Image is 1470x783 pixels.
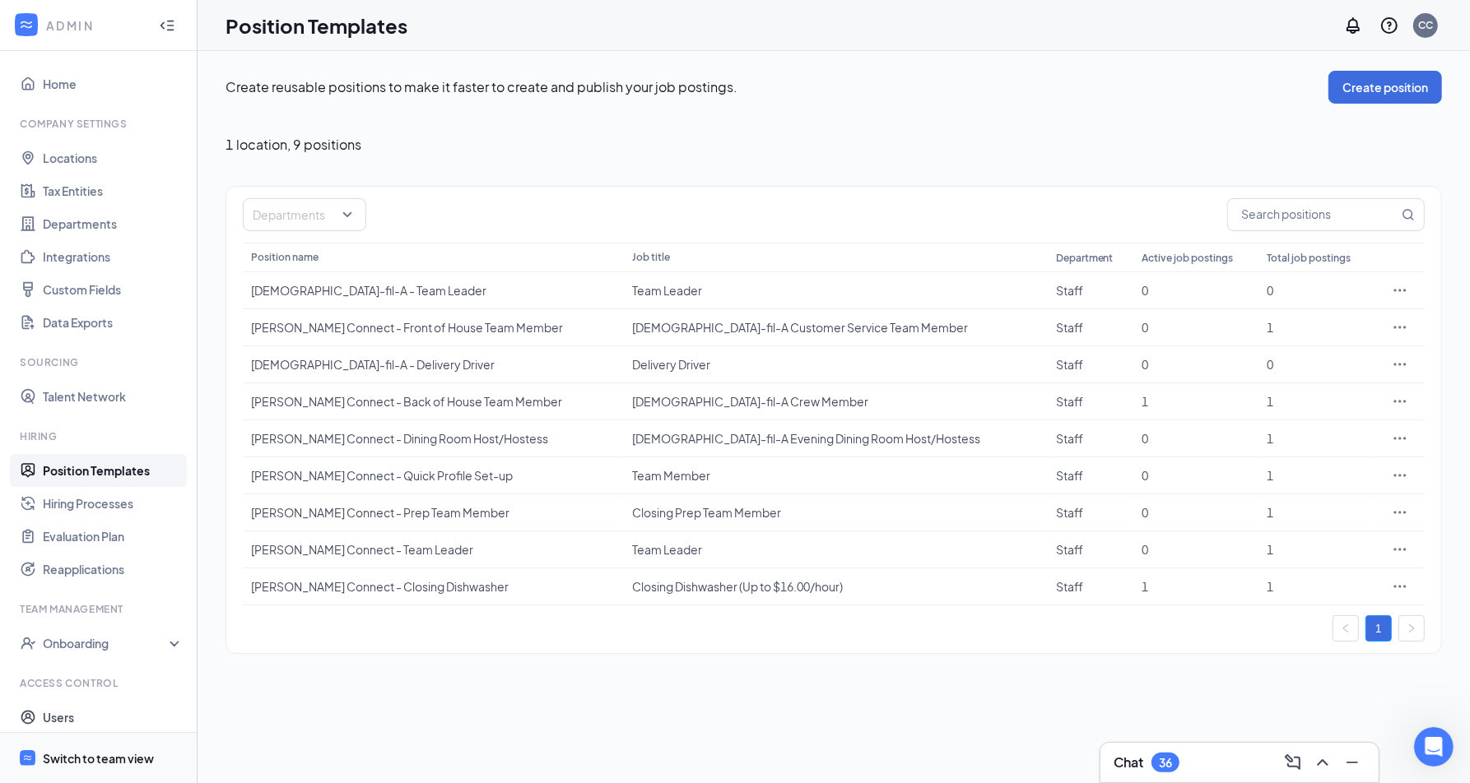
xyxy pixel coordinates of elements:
button: Send a message… [282,532,309,558]
div: [PERSON_NAME] Connect - Quick Profile Set-up [251,467,616,484]
a: 1 [1366,616,1391,641]
svg: Ellipses [1392,282,1408,299]
svg: Notifications [1343,16,1363,35]
button: ComposeMessage [1280,749,1306,776]
div: 1 [1142,393,1250,410]
span: right [1407,623,1417,633]
div: 36 [1159,756,1172,770]
div: [PERSON_NAME] Connect - Prep Team Member [251,504,616,521]
td: Staff [1048,457,1134,494]
div: 0 [1142,504,1250,521]
div: Hi [PERSON_NAME], I want to make sure all your concerns are addressed. Is there anything else I c... [26,396,257,476]
div: 0 [1142,541,1250,558]
th: Active job postings [1133,243,1258,272]
td: Staff [1048,420,1134,457]
div: 1 [1267,319,1367,336]
a: Integrations [43,240,184,273]
div: Hi [PERSON_NAME], I want to make sure all your concerns are addressed. Is there anything else I c... [13,386,270,486]
a: Departments [43,207,184,240]
span: Job title [632,251,670,263]
div: Thank you for this information. Will the job be approved if we post the job as "Closing Dishwasher"? [59,61,316,129]
td: Staff [1048,309,1134,346]
div: Close [289,7,319,36]
button: Minimize [1339,749,1365,776]
textarea: Message… [14,504,315,532]
td: Staff [1048,346,1134,383]
div: 0 [1267,356,1367,373]
td: Staff [1048,494,1134,531]
svg: Ellipses [1392,393,1408,410]
div: [DEMOGRAPHIC_DATA]-fil-A - Team Leader [251,282,616,299]
div: Yes, posting the job as "Closing Dishwasher" follows the guidelines and should be approved, as it... [13,142,270,307]
h3: Chat [1114,753,1143,771]
div: Team Leader [632,541,1039,558]
button: left [1333,615,1359,642]
div: [PERSON_NAME] Connect - Closing Dishwasher [251,578,616,595]
div: 1 [1267,393,1367,410]
a: Evaluation Plan [43,520,184,553]
td: Staff [1048,272,1134,309]
div: 0 [1267,282,1367,299]
a: Talent Network [43,380,184,413]
div: Team Management [20,602,180,616]
span: Position name [251,251,319,263]
svg: Ellipses [1392,467,1408,484]
button: ChevronUp [1310,749,1336,776]
div: 0 [1142,356,1250,373]
div: Kiara says… [13,142,316,320]
th: Department [1048,243,1134,272]
td: Staff [1048,568,1134,605]
button: Emoji picker [26,539,39,552]
svg: QuestionInfo [1379,16,1399,35]
a: Users [43,701,184,734]
div: [DEMOGRAPHIC_DATA]-fil-A Crew Member [632,393,1039,410]
svg: ComposeMessage [1283,753,1303,772]
div: Thank you for the guidance, [PERSON_NAME]. [59,320,316,372]
div: 0 [1142,467,1250,484]
p: Active [80,21,113,37]
div: [PERSON_NAME] Connect - Back of House Team Member [251,393,616,410]
div: Kiara • 1m ago [26,489,102,499]
div: [DEMOGRAPHIC_DATA]-fil-A Customer Service Team Member [632,319,1039,336]
td: Staff [1048,531,1134,568]
p: Create reusable positions to make it faster to create and publish your job postings. [226,78,1328,96]
input: Search positions [1228,199,1398,230]
button: Upload attachment [78,539,91,552]
div: [PERSON_NAME] Connect - Dining Room Host/Hostess [251,430,616,447]
svg: Ellipses [1392,430,1408,447]
div: Kiara says… [13,386,316,516]
div: [PERSON_NAME] Connect - Team Leader [251,541,616,558]
svg: Ellipses [1392,356,1408,373]
a: Tax Entities [43,174,184,207]
a: Position Templates [43,454,184,487]
button: Create position [1328,71,1442,104]
div: 1 [1267,504,1367,521]
svg: Ellipses [1392,541,1408,558]
div: 0 [1142,282,1250,299]
li: Next Page [1398,615,1425,642]
div: 0 [1142,430,1250,447]
td: Staff [1048,383,1134,420]
button: Gif picker [52,539,65,552]
svg: MagnifyingGlass [1402,208,1415,221]
div: Sourcing [20,355,180,369]
a: Custom Fields [43,273,184,306]
div: 1 [1267,430,1367,447]
a: Reapplications [43,553,184,586]
iframe: To enrich screen reader interactions, please activate Accessibility in Grammarly extension settings [1414,727,1454,767]
button: go back [11,7,42,38]
div: Thank you for this information. Will the job be approved if we post the job as "Closing Dishwasher"? [72,71,303,119]
h1: Kiara [80,8,114,21]
div: Delivery Driver [632,356,1039,373]
svg: UserCheck [20,635,36,651]
div: Access control [20,676,180,690]
svg: WorkstreamLogo [18,16,35,33]
div: Cooper says… [13,320,316,385]
h1: Position Templates [226,12,407,39]
svg: Ellipses [1392,319,1408,336]
svg: ChevronUp [1313,753,1333,772]
span: left [1341,623,1351,633]
div: ADMIN [46,17,144,34]
svg: Ellipses [1392,504,1408,521]
div: Thank you for the guidance, [PERSON_NAME]. [72,330,303,362]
